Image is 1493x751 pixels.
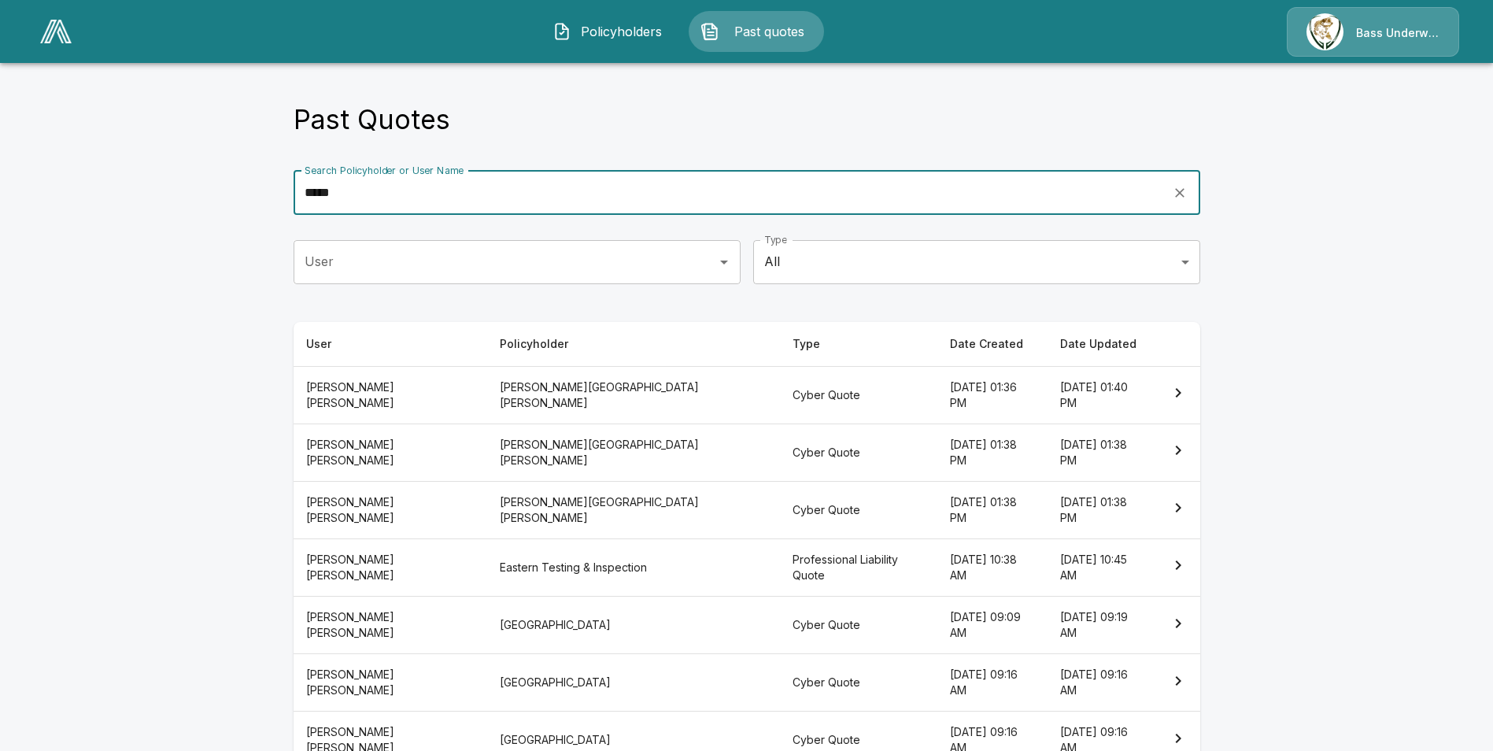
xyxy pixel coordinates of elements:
[294,538,488,596] th: [PERSON_NAME] [PERSON_NAME]
[726,22,812,41] span: Past quotes
[294,424,488,481] th: [PERSON_NAME] [PERSON_NAME]
[1048,481,1155,538] th: [DATE] 01:38 PM
[487,538,780,596] th: Eastern Testing & Inspection
[937,322,1048,367] th: Date Created
[294,654,488,712] th: [PERSON_NAME] [PERSON_NAME]
[937,538,1048,596] th: [DATE] 10:38 AM
[1048,654,1155,712] th: [DATE] 09:16 AM
[487,366,780,424] th: [PERSON_NAME][GEOGRAPHIC_DATA][PERSON_NAME]
[937,597,1048,654] th: [DATE] 09:09 AM
[780,366,937,424] th: Cyber Quote
[780,654,937,712] th: Cyber Quote
[552,22,571,41] img: Policyholders Icon
[689,11,824,52] button: Past quotes IconPast quotes
[487,481,780,538] th: [PERSON_NAME][GEOGRAPHIC_DATA][PERSON_NAME]
[700,22,719,41] img: Past quotes Icon
[40,20,72,43] img: AA Logo
[764,233,787,246] label: Type
[1048,597,1155,654] th: [DATE] 09:19 AM
[487,597,780,654] th: [GEOGRAPHIC_DATA]
[294,597,488,654] th: [PERSON_NAME] [PERSON_NAME]
[1048,366,1155,424] th: [DATE] 01:40 PM
[294,481,488,538] th: [PERSON_NAME] [PERSON_NAME]
[780,538,937,596] th: Professional Liability Quote
[294,103,450,136] h4: Past Quotes
[487,322,780,367] th: Policyholder
[780,481,937,538] th: Cyber Quote
[305,164,464,177] label: Search Policyholder or User Name
[780,597,937,654] th: Cyber Quote
[294,366,488,424] th: [PERSON_NAME] [PERSON_NAME]
[1048,538,1155,596] th: [DATE] 10:45 AM
[487,654,780,712] th: [GEOGRAPHIC_DATA]
[713,251,735,273] button: Open
[780,322,937,367] th: Type
[753,240,1200,284] div: All
[937,424,1048,481] th: [DATE] 01:38 PM
[937,366,1048,424] th: [DATE] 01:36 PM
[1048,424,1155,481] th: [DATE] 01:38 PM
[1048,322,1155,367] th: Date Updated
[937,654,1048,712] th: [DATE] 09:16 AM
[780,424,937,481] th: Cyber Quote
[294,322,488,367] th: User
[541,11,676,52] button: Policyholders IconPolicyholders
[937,481,1048,538] th: [DATE] 01:38 PM
[487,424,780,481] th: [PERSON_NAME][GEOGRAPHIC_DATA][PERSON_NAME]
[578,22,664,41] span: Policyholders
[1168,181,1192,205] button: clear search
